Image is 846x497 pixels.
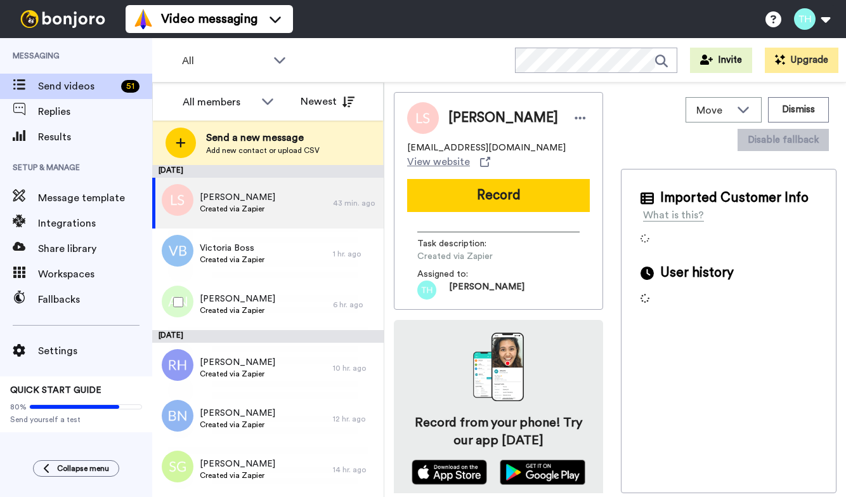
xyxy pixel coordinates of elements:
span: [PERSON_NAME] [200,458,275,470]
div: 12 hr. ago [333,414,377,424]
span: [PERSON_NAME] [448,109,558,128]
div: 10 hr. ago [333,363,377,373]
div: [DATE] [152,165,384,178]
button: Collapse menu [33,460,119,477]
span: 80% [10,402,27,412]
span: Created via Zapier [200,255,264,265]
img: playstore [500,460,585,485]
span: All [182,53,267,69]
span: Created via Zapier [200,420,275,430]
a: View website [407,154,490,169]
span: Results [38,129,152,145]
span: Assigned to: [417,268,506,281]
span: [EMAIL_ADDRESS][DOMAIN_NAME] [407,142,566,154]
span: Workspaces [38,267,152,282]
span: Created via Zapier [417,250,538,263]
button: Record [407,179,590,212]
button: Newest [291,89,364,114]
div: [DATE] [152,330,384,343]
img: vm-color.svg [133,9,153,29]
span: Send yourself a test [10,414,142,425]
span: Message template [38,190,152,206]
span: [PERSON_NAME] [200,293,275,305]
span: Created via Zapier [200,369,275,379]
img: vb.png [162,235,193,267]
img: ls.png [162,184,193,216]
img: sg.png [162,451,193,482]
span: Replies [38,104,152,119]
img: bn.png [162,400,193,432]
img: Image of Latrice Smith [407,102,439,134]
span: Send a new message [206,130,320,145]
span: QUICK START GUIDE [10,386,101,395]
img: bj-logo-header-white.svg [15,10,110,28]
span: Created via Zapier [200,305,275,315]
span: Send videos [38,79,116,94]
div: 1 hr. ago [333,249,377,259]
span: User history [660,263,734,282]
span: View website [407,154,470,169]
span: [PERSON_NAME] [200,191,275,204]
span: Collapse menu [57,463,109,474]
div: 14 hr. ago [333,465,377,475]
button: Invite [690,48,752,73]
span: Move [696,103,731,118]
span: Settings [38,343,152,359]
div: 51 [121,80,140,93]
span: Video messaging [161,10,257,28]
h4: Record from your phone! Try our app [DATE] [407,414,590,449]
span: [PERSON_NAME] [200,356,275,369]
span: Imported Customer Info [660,189,809,208]
img: download [473,333,524,401]
button: Upgrade [765,48,838,73]
span: Integrations [38,216,152,231]
span: Victoria Boss [200,242,264,255]
span: [PERSON_NAME] [449,281,524,300]
button: Dismiss [768,97,829,123]
img: appstore [412,460,487,485]
div: 43 min. ago [333,198,377,208]
span: Share library [38,241,152,256]
span: Add new contact or upload CSV [206,145,320,156]
img: th.png [417,281,436,300]
div: What is this? [643,208,704,223]
div: All members [183,95,255,110]
span: Created via Zapier [200,470,275,480]
div: 6 hr. ago [333,300,377,310]
span: Task description : [417,237,506,250]
span: [PERSON_NAME] [200,407,275,420]
span: Fallbacks [38,292,152,307]
span: Created via Zapier [200,204,275,214]
img: rh.png [162,349,193,381]
button: Disable fallback [738,129,829,151]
